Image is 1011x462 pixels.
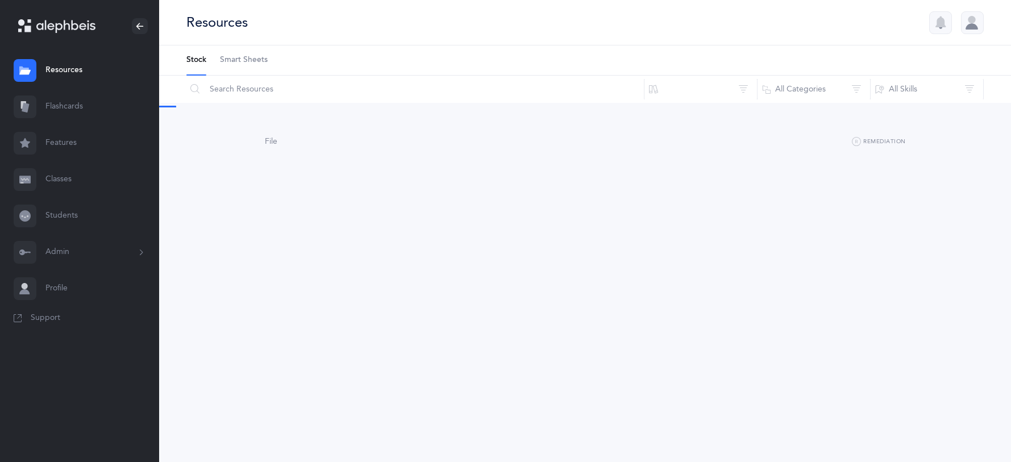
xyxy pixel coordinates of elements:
[31,313,60,324] span: Support
[186,13,248,32] div: Resources
[220,55,268,66] span: Smart Sheets
[870,76,984,103] button: All Skills
[757,76,871,103] button: All Categories
[186,76,644,103] input: Search Resources
[852,135,906,149] button: Remediation
[265,137,277,146] span: File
